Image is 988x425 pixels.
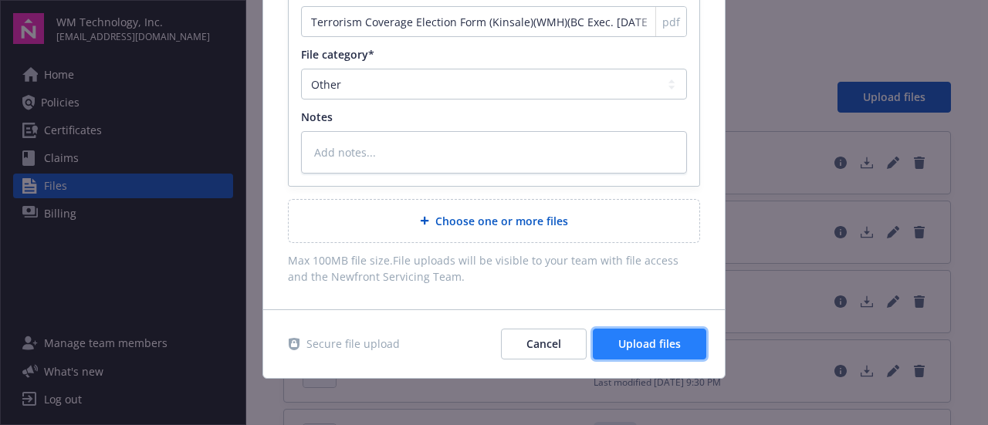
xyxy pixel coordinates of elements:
span: Cancel [526,336,561,351]
span: Upload files [618,336,681,351]
input: Add file name... [301,6,687,37]
span: Notes [301,110,333,124]
div: Choose one or more files [288,199,700,243]
span: File category* [301,47,374,62]
span: Max 100MB file size. File uploads will be visible to your team with file access and the Newfront ... [288,252,700,285]
button: Upload files [593,329,706,359]
span: pdf [662,14,680,30]
span: Choose one or more files [435,213,568,229]
span: Secure file upload [306,336,400,352]
button: Cancel [501,329,587,359]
